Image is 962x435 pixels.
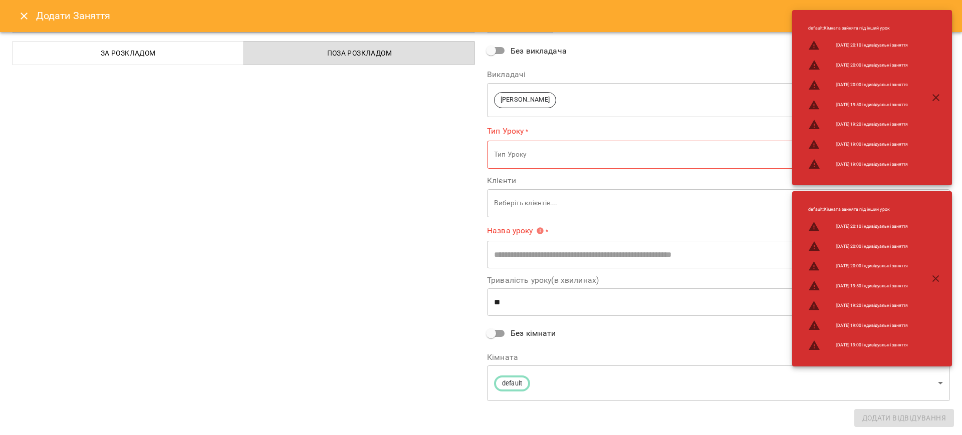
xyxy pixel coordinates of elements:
[800,21,916,36] li: default : Кімната зайнята під інший урок
[487,71,950,79] label: Викладачі
[800,95,916,115] li: [DATE] 19:50 індивідуальні заняття
[244,41,475,65] button: Поза розкладом
[494,150,934,160] p: Тип Уроку
[800,135,916,155] li: [DATE] 19:00 індивідуальні заняття
[487,141,950,169] div: Тип Уроку
[800,36,916,56] li: [DATE] 20:10 індивідуальні заняття
[496,379,528,388] span: default
[250,47,469,59] span: Поза розкладом
[487,125,950,137] label: Тип Уроку
[800,276,916,296] li: [DATE] 19:50 індивідуальні заняття
[800,202,916,217] li: default : Кімната зайнята під інший урок
[800,115,916,135] li: [DATE] 19:20 індивідуальні заняття
[487,353,950,361] label: Кімната
[12,4,36,28] button: Close
[511,45,567,57] span: Без викладача
[495,95,556,105] span: [PERSON_NAME]
[800,256,916,276] li: [DATE] 20:00 індивідуальні заняття
[800,236,916,256] li: [DATE] 20:00 індивідуальні заняття
[487,83,950,117] div: [PERSON_NAME]
[19,47,238,59] span: За розкладом
[487,276,950,284] label: Тривалість уроку(в хвилинах)
[511,327,556,339] span: Без кімнати
[494,198,934,208] p: Виберіть клієнтів...
[487,189,950,217] div: Виберіть клієнтів...
[800,315,916,335] li: [DATE] 19:00 індивідуальні заняття
[800,296,916,316] li: [DATE] 19:20 індивідуальні заняття
[800,217,916,237] li: [DATE] 20:10 індивідуальні заняття
[800,55,916,75] li: [DATE] 20:00 індивідуальні заняття
[536,227,544,235] svg: Вкажіть назву уроку або виберіть клієнтів
[36,8,950,24] h6: Додати Заняття
[800,154,916,174] li: [DATE] 19:00 індивідуальні заняття
[800,75,916,95] li: [DATE] 20:00 індивідуальні заняття
[12,41,244,65] button: За розкладом
[487,365,950,401] div: default
[487,177,950,185] label: Клієнти
[487,227,544,235] span: Назва уроку
[800,335,916,355] li: [DATE] 19:00 індивідуальні заняття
